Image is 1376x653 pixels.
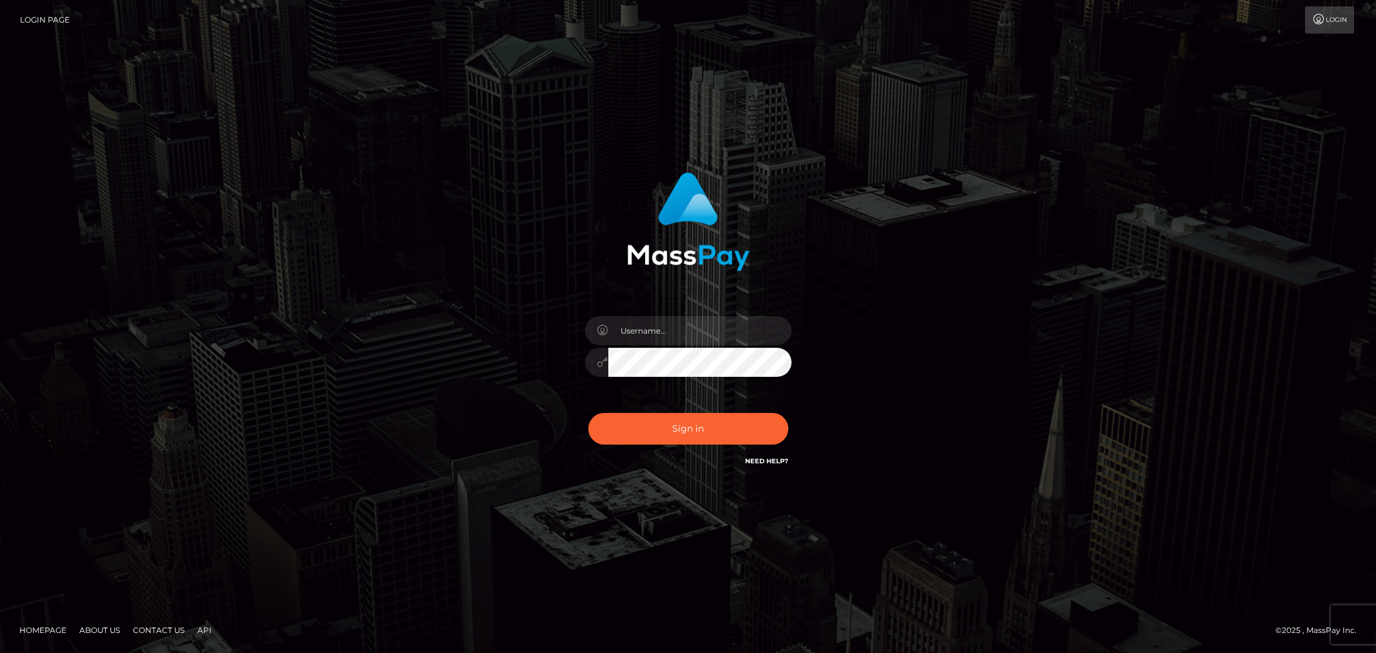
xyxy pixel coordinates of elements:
button: Sign in [588,413,788,445]
a: Homepage [14,620,72,640]
img: MassPay Login [627,172,750,271]
div: © 2025 , MassPay Inc. [1275,623,1366,638]
a: About Us [74,620,125,640]
a: Login Page [20,6,70,34]
a: Login [1305,6,1354,34]
a: API [192,620,217,640]
a: Need Help? [745,457,788,465]
input: Username... [608,316,792,345]
a: Contact Us [128,620,190,640]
